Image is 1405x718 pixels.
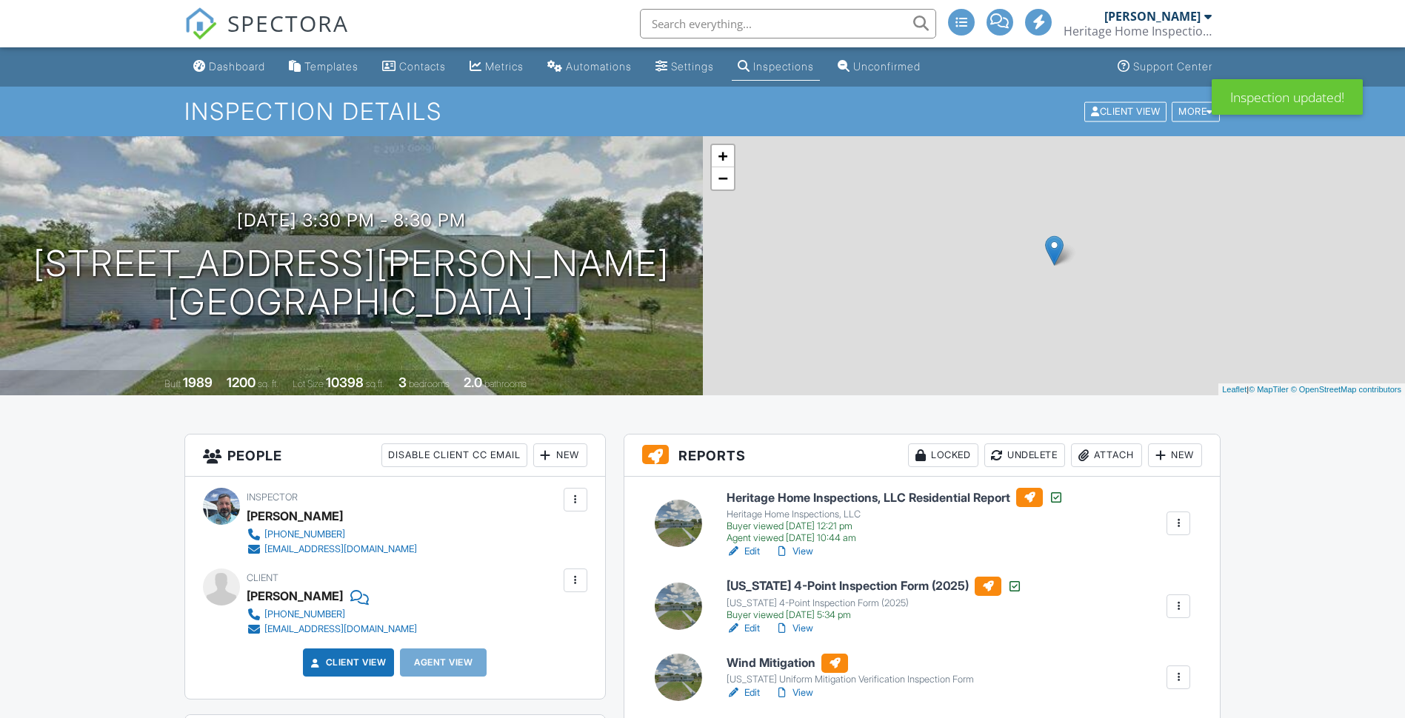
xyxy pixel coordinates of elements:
[485,60,524,73] div: Metrics
[1064,24,1212,38] div: Heritage Home Inspections, LLC
[247,622,417,637] a: [EMAIL_ADDRESS][DOMAIN_NAME]
[566,60,632,73] div: Automations
[712,167,734,189] a: Zoom out
[640,9,936,38] input: Search everything...
[727,654,974,673] h6: Wind Mitigation
[247,491,298,503] span: Inspector
[247,542,417,557] a: [EMAIL_ADDRESS][DOMAIN_NAME]
[541,53,638,81] a: Automations (Basic)
[1133,60,1212,73] div: Support Center
[247,572,278,583] span: Client
[308,655,387,670] a: Client View
[727,488,1064,544] a: Heritage Home Inspections, LLC Residential Report Heritage Home Inspections, LLC Buyer viewed [DA...
[671,60,714,73] div: Settings
[409,378,450,389] span: bedrooms
[464,375,482,390] div: 2.0
[533,443,587,467] div: New
[398,375,407,390] div: 3
[209,60,265,73] div: Dashboard
[185,435,605,477] h3: People
[1249,385,1289,394] a: © MapTiler
[727,685,760,700] a: Edit
[727,488,1064,507] h6: Heritage Home Inspections, LLC Residential Report
[264,543,417,555] div: [EMAIL_ADDRESS][DOMAIN_NAME]
[1084,101,1167,121] div: Client View
[908,443,978,467] div: Locked
[1112,53,1218,81] a: Support Center
[304,60,358,73] div: Templates
[484,378,527,389] span: bathrooms
[753,60,814,73] div: Inspections
[184,20,349,51] a: SPECTORA
[376,53,452,81] a: Contacts
[1291,385,1401,394] a: © OpenStreetMap contributors
[399,60,446,73] div: Contacts
[1104,9,1201,24] div: [PERSON_NAME]
[832,53,927,81] a: Unconfirmed
[1172,101,1220,121] div: More
[727,674,974,685] div: [US_STATE] Uniform Mitigation Verification Inspection Form
[258,378,278,389] span: sq. ft.
[1148,443,1202,467] div: New
[264,529,345,540] div: [PHONE_NUMBER]
[1218,383,1405,396] div: |
[650,53,720,81] a: Settings
[727,609,1022,621] div: Buyer viewed [DATE] 5:34 pm
[247,505,343,527] div: [PERSON_NAME]
[227,7,349,38] span: SPECTORA
[727,577,1022,621] a: [US_STATE] 4-Point Inspection Form (2025) [US_STATE] 4-Point Inspection Form (2025) Buyer viewed ...
[727,509,1064,520] div: Heritage Home Inspections, LLC
[326,375,364,390] div: 10398
[727,577,1022,596] h6: [US_STATE] 4-Point Inspection Form (2025)
[164,378,181,389] span: Built
[293,378,324,389] span: Lot Size
[727,532,1064,544] div: Agent viewed [DATE] 10:44 am
[227,375,256,390] div: 1200
[33,244,670,323] h1: [STREET_ADDRESS][PERSON_NAME] [GEOGRAPHIC_DATA]
[775,685,813,700] a: View
[732,53,820,81] a: Inspections
[1222,385,1247,394] a: Leaflet
[247,607,417,622] a: [PHONE_NUMBER]
[624,435,1221,477] h3: Reports
[187,53,271,81] a: Dashboard
[727,544,760,559] a: Edit
[183,375,213,390] div: 1989
[283,53,364,81] a: Templates
[381,443,527,467] div: Disable Client CC Email
[184,7,217,40] img: The Best Home Inspection Software - Spectora
[775,621,813,636] a: View
[1083,105,1170,116] a: Client View
[464,53,530,81] a: Metrics
[1212,79,1363,115] div: Inspection updated!
[237,210,466,230] h3: [DATE] 3:30 pm - 8:30 pm
[264,608,345,620] div: [PHONE_NUMBER]
[366,378,384,389] span: sq.ft.
[775,544,813,559] a: View
[264,623,417,635] div: [EMAIL_ADDRESS][DOMAIN_NAME]
[853,60,921,73] div: Unconfirmed
[712,145,734,167] a: Zoom in
[727,621,760,636] a: Edit
[984,443,1065,467] div: Undelete
[184,98,1221,124] h1: Inspection Details
[727,520,1064,532] div: Buyer viewed [DATE] 12:21 pm
[727,654,974,686] a: Wind Mitigation [US_STATE] Uniform Mitigation Verification Inspection Form
[247,527,417,542] a: [PHONE_NUMBER]
[727,597,1022,609] div: [US_STATE] 4-Point Inspection Form (2025)
[247,585,343,607] div: [PERSON_NAME]
[1071,443,1142,467] div: Attach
